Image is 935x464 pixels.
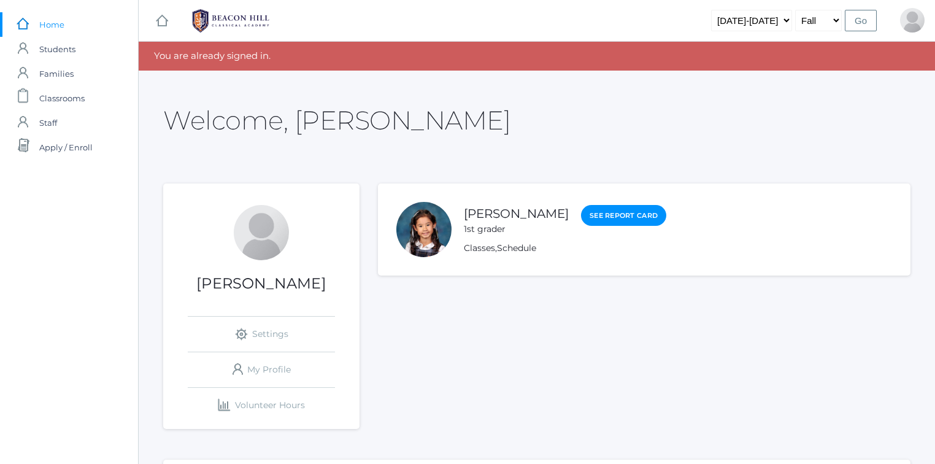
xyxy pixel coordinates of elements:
span: Students [39,37,75,61]
div: 1st grader [464,223,569,236]
a: Volunteer Hours [188,388,335,423]
input: Go [845,10,877,31]
span: Apply / Enroll [39,135,93,160]
div: Whitney Chea [396,202,452,257]
a: Classes [464,242,495,253]
a: Settings [188,317,335,352]
h2: Welcome, [PERSON_NAME] [163,106,510,134]
span: Home [39,12,64,37]
span: Families [39,61,74,86]
div: , [464,242,666,255]
div: Lisa Chea [900,8,925,33]
span: Staff [39,110,57,135]
span: Classrooms [39,86,85,110]
h1: [PERSON_NAME] [163,276,360,292]
div: You are already signed in. [139,42,935,71]
a: [PERSON_NAME] [464,206,569,221]
img: 1_BHCALogos-05.png [185,6,277,36]
a: See Report Card [581,205,666,226]
div: Lisa Chea [234,205,289,260]
a: My Profile [188,352,335,387]
a: Schedule [497,242,536,253]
